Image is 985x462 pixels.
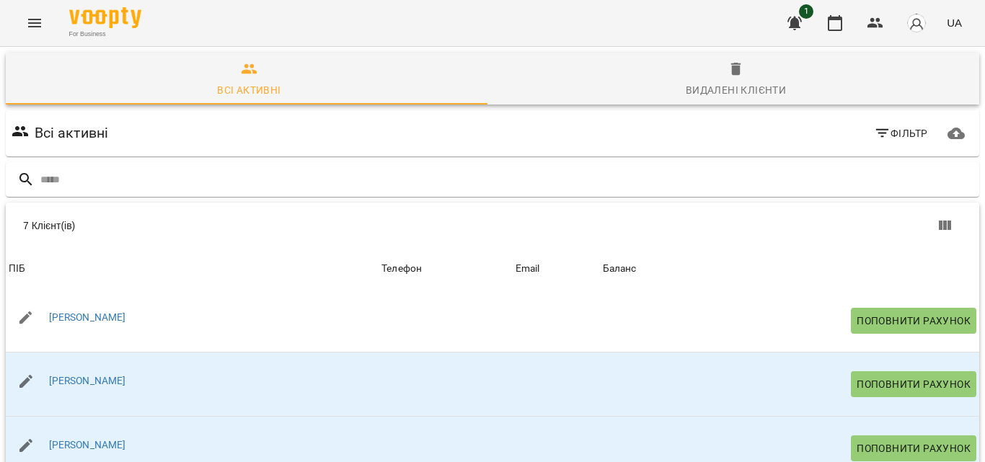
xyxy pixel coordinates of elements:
[799,4,813,19] span: 1
[868,120,934,146] button: Фільтр
[9,260,25,277] div: ПІБ
[516,260,540,277] div: Email
[857,440,971,457] span: Поповнити рахунок
[381,260,422,277] div: Телефон
[851,308,976,334] button: Поповнити рахунок
[686,81,786,99] div: Видалені клієнти
[49,439,126,450] a: [PERSON_NAME]
[69,30,141,39] span: For Business
[516,260,540,277] div: Sort
[381,260,510,277] span: Телефон
[603,260,637,277] div: Баланс
[603,260,637,277] div: Sort
[941,9,968,36] button: UA
[217,81,281,99] div: Всі активні
[603,260,976,277] span: Баланс
[516,260,597,277] span: Email
[874,125,928,142] span: Фільтр
[35,122,109,144] h6: Всі активні
[906,13,927,33] img: avatar_s.png
[857,376,971,393] span: Поповнити рахунок
[381,260,422,277] div: Sort
[947,15,962,30] span: UA
[851,371,976,397] button: Поповнити рахунок
[69,7,141,28] img: Voopty Logo
[851,435,976,461] button: Поповнити рахунок
[49,311,126,323] a: [PERSON_NAME]
[23,218,501,233] div: 7 Клієнт(ів)
[49,375,126,386] a: [PERSON_NAME]
[9,260,25,277] div: Sort
[857,312,971,329] span: Поповнити рахунок
[17,6,52,40] button: Menu
[927,208,962,243] button: Вигляд колонок
[6,203,979,249] div: Table Toolbar
[9,260,376,277] span: ПІБ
